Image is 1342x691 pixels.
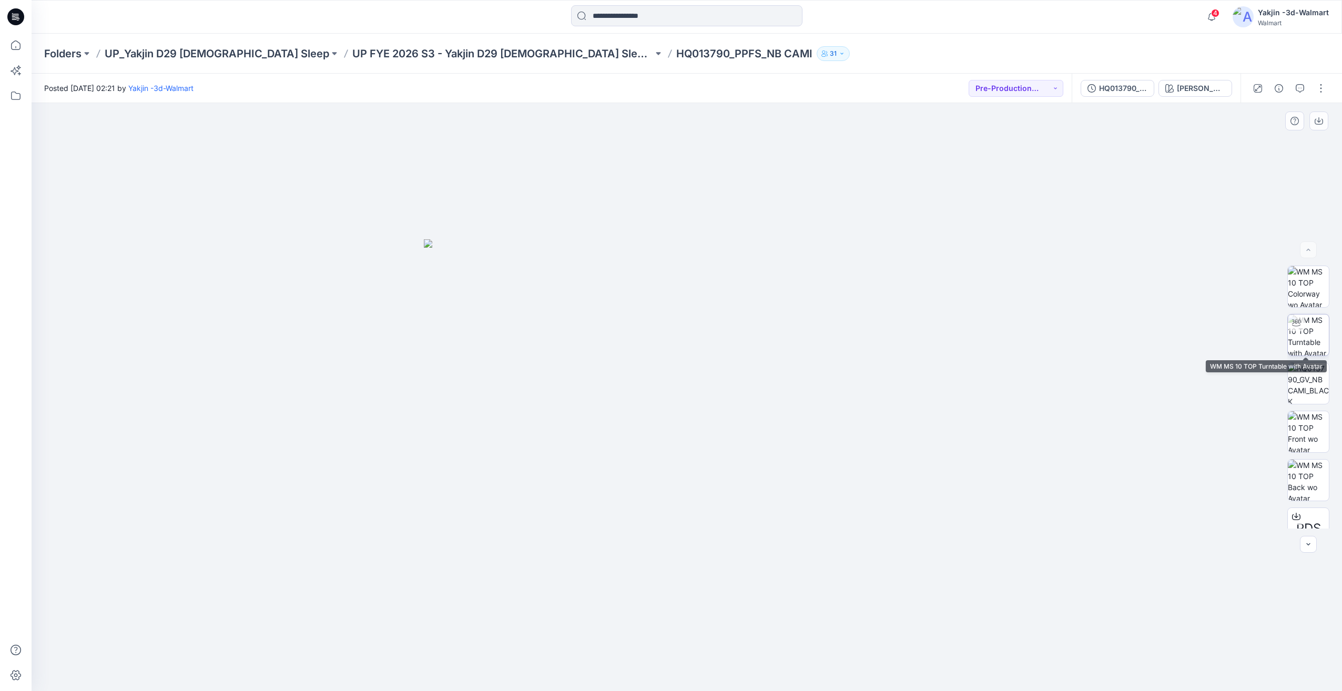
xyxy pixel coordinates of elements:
a: Folders [44,46,82,61]
button: Details [1270,80,1287,97]
a: Yakjin -3d-Walmart [128,84,194,93]
p: HQ013790_PPFS_NB CAMI [676,46,812,61]
button: 31 [817,46,850,61]
span: PDS [1296,519,1321,538]
a: UP_Yakjin D29 [DEMOGRAPHIC_DATA] Sleep [105,46,329,61]
div: [PERSON_NAME] [1177,83,1225,94]
div: Yakjin -3d-Walmart [1258,6,1329,19]
img: WM MS 10 TOP Colorway wo Avatar [1288,266,1329,307]
p: 31 [830,48,837,59]
img: avatar [1233,6,1254,27]
img: WM MS 10 TOP Back wo Avatar [1288,460,1329,501]
button: HQ013790_PPFS_NB CAMI [1081,80,1154,97]
img: WM MS 10 TOP Turntable with Avatar [1288,314,1329,355]
span: 4 [1211,9,1219,17]
button: [PERSON_NAME] [1158,80,1232,97]
img: eyJhbGciOiJIUzI1NiIsImtpZCI6IjAiLCJzbHQiOiJzZXMiLCJ0eXAiOiJKV1QifQ.eyJkYXRhIjp7InR5cGUiOiJzdG9yYW... [424,239,950,691]
span: Posted [DATE] 02:21 by [44,83,194,94]
img: WM MS 10 TOP Front wo Avatar [1288,411,1329,452]
div: HQ013790_PPFS_NB CAMI [1099,83,1147,94]
img: HQ013790_GV_NB CAMI_BLACK CRIMSON_HQ013790_2ND FIT_NB CAMI_DELICATE PINK_TBD_ADM FULL_Rev2_NB CAM... [1288,363,1329,404]
div: Walmart [1258,19,1329,27]
a: UP FYE 2026 S3 - Yakjin D29 [DEMOGRAPHIC_DATA] Sleepwear [352,46,653,61]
